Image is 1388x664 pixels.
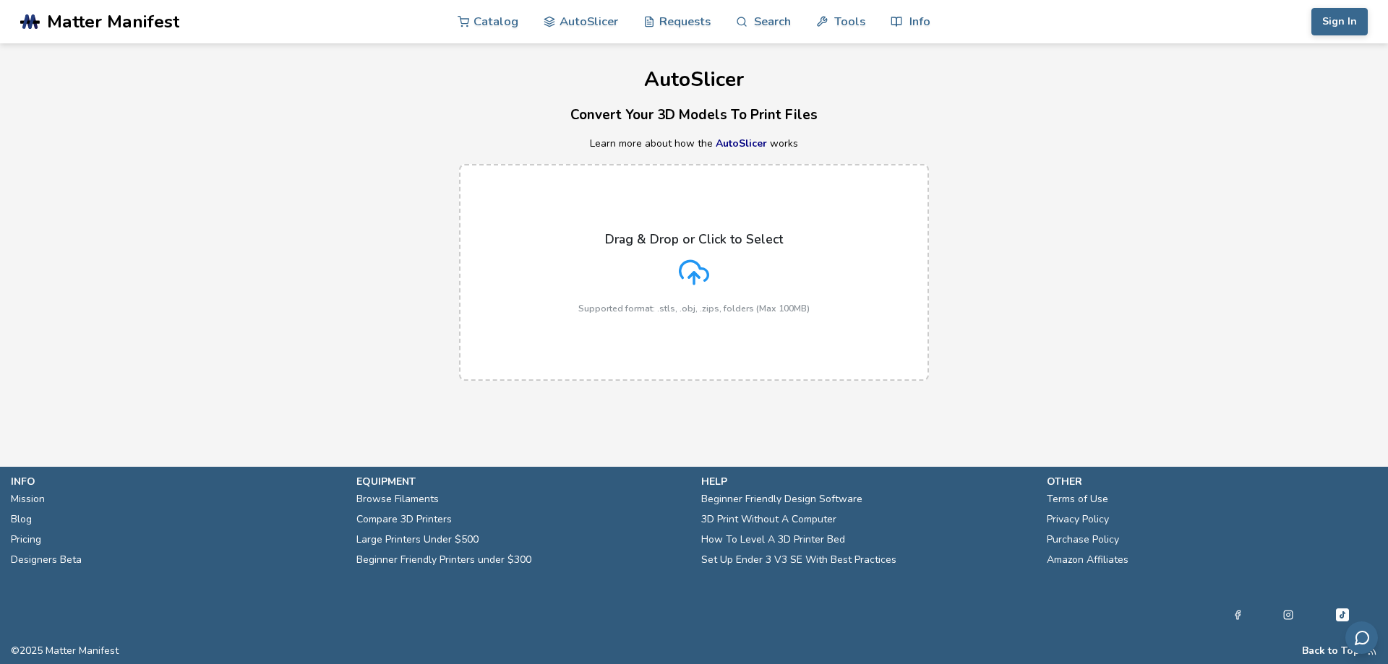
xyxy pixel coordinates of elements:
a: Mission [11,489,45,509]
a: AutoSlicer [716,137,767,150]
a: Instagram [1283,606,1293,624]
a: Amazon Affiliates [1047,550,1128,570]
a: Designers Beta [11,550,82,570]
p: help [701,474,1032,489]
button: Back to Top [1302,645,1360,657]
a: Pricing [11,530,41,550]
a: 3D Print Without A Computer [701,509,836,530]
span: © 2025 Matter Manifest [11,645,119,657]
a: Large Printers Under $500 [356,530,479,550]
a: Beginner Friendly Design Software [701,489,862,509]
p: other [1047,474,1378,489]
p: equipment [356,474,687,489]
p: Drag & Drop or Click to Select [605,232,783,246]
button: Send feedback via email [1345,621,1378,654]
a: Facebook [1233,606,1243,624]
p: info [11,474,342,489]
button: Sign In [1311,8,1368,35]
a: Terms of Use [1047,489,1108,509]
a: Blog [11,509,32,530]
a: Set Up Ender 3 V3 SE With Best Practices [701,550,896,570]
a: Compare 3D Printers [356,509,452,530]
a: How To Level A 3D Printer Bed [701,530,845,550]
p: Supported format: .stls, .obj, .zips, folders (Max 100MB) [578,303,810,314]
span: Matter Manifest [47,12,179,32]
a: Browse Filaments [356,489,439,509]
a: Purchase Policy [1047,530,1119,550]
a: Tiktok [1334,606,1351,624]
a: RSS Feed [1367,645,1377,657]
a: Privacy Policy [1047,509,1109,530]
a: Beginner Friendly Printers under $300 [356,550,531,570]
